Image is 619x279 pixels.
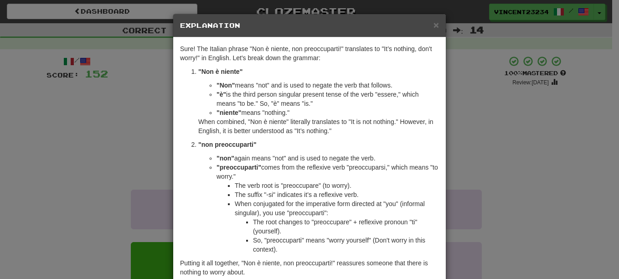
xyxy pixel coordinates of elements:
[198,141,257,148] strong: "non preoccuparti"
[180,258,439,277] p: Putting it all together, "Non è niente, non preoccuparti!" reassures someone that there is nothin...
[217,81,439,90] li: means "not" and is used to negate the verb that follows.
[433,20,439,30] button: Close
[198,68,242,75] strong: "Non è niente"
[433,20,439,30] span: ×
[217,90,439,108] li: is the third person singular present tense of the verb "essere," which means "to be." So, "è" mea...
[217,163,439,254] li: comes from the reflexive verb "preoccuparsi," which means "to worry."
[217,155,234,162] strong: "non"
[217,108,439,117] li: means "nothing."
[235,199,439,254] li: When conjugated for the imperative form directed at "you" (informal singular), you use "preoccupa...
[198,117,439,135] p: When combined, "Non è niente" literally translates to "It is not nothing." However, in English, i...
[180,21,439,30] h5: Explanation
[217,154,439,163] li: again means "not" and is used to negate the verb.
[217,91,226,98] strong: "è"
[253,217,439,236] li: The root changes to "preoccupare" + reflexive pronoun "ti" (yourself).
[235,190,439,199] li: The suffix "-si" indicates it’s a reflexive verb.
[253,236,439,254] li: So, "preoccuparti" means "worry yourself" (Don't worry in this context).
[180,44,439,62] p: Sure! The Italian phrase "Non è niente, non preoccuparti!" translates to "It’s nothing, don't wor...
[235,181,439,190] li: The verb root is "preoccupare" (to worry).
[217,109,242,116] strong: "niente"
[217,82,235,89] strong: "Non"
[217,164,261,171] strong: "preoccuparti"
